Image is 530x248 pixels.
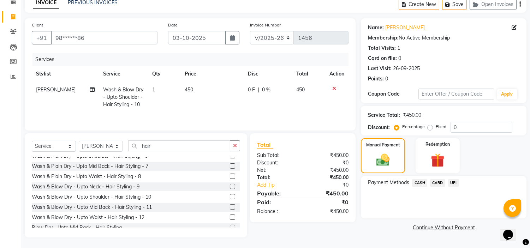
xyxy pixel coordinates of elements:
span: [PERSON_NAME] [36,86,76,93]
label: Manual Payment [366,142,400,148]
label: Client [32,22,43,28]
div: Discount: [368,124,390,131]
div: Wash & Blow Dry - Upto Mid Back - Hair Styling - 11 [32,204,152,211]
div: ₹450.00 [303,167,354,174]
div: 1 [397,44,400,52]
div: Wash & Blow Dry - Upto Neck - Hair Styling - 9 [32,183,139,190]
span: 0 % [262,86,270,93]
div: ₹450.00 [303,208,354,215]
label: Invoice Number [250,22,281,28]
div: ₹0 [311,181,354,189]
label: Fixed [436,123,446,130]
th: Disc [244,66,292,82]
a: [PERSON_NAME] [385,24,425,31]
a: Continue Without Payment [362,224,525,231]
div: Payable: [252,189,303,198]
th: Action [325,66,349,82]
button: +91 [32,31,52,44]
button: Apply [497,89,517,99]
iframe: chat widget [500,220,523,241]
div: Points: [368,75,384,83]
div: ₹450.00 [403,111,421,119]
div: ₹450.00 [303,189,354,198]
label: Redemption [425,141,450,147]
div: Discount: [252,159,303,167]
span: CARD [430,179,445,187]
span: Payment Methods [368,179,409,186]
div: Services [32,53,354,66]
span: 450 [297,86,305,93]
div: No Active Membership [368,34,519,42]
div: ₹450.00 [303,152,354,159]
span: Wash & Blow Dry - Upto Shoulder - Hair Styling - 10 [103,86,144,108]
span: | [258,86,259,93]
div: Total Visits: [368,44,396,52]
span: 450 [185,86,193,93]
th: Qty [148,66,180,82]
span: CASH [412,179,427,187]
div: Sub Total: [252,152,303,159]
img: _gift.svg [427,152,449,169]
div: ₹450.00 [303,174,354,181]
div: Wash & Blow Dry - Upto Shoulder - Hair Styling - 10 [32,193,151,201]
img: _cash.svg [372,152,393,168]
div: Wash & Plain Dry - Upto Waist - Hair Styling - 8 [32,173,141,180]
span: UPI [448,179,459,187]
input: Enter Offer / Coupon Code [418,89,494,99]
th: Stylist [32,66,99,82]
div: Balance : [252,208,303,215]
input: Search by Name/Mobile/Email/Code [51,31,157,44]
th: Total [292,66,326,82]
label: Percentage [402,123,425,130]
div: Net: [252,167,303,174]
div: Wash & Blow Dry - Upto Waist - Hair Styling - 12 [32,214,144,221]
th: Service [99,66,148,82]
div: Paid: [252,198,303,206]
input: Search or Scan [128,140,230,151]
span: 1 [152,86,155,93]
div: 0 [385,75,388,83]
label: Date [168,22,178,28]
div: Service Total: [368,111,400,119]
a: Add Tip [252,181,311,189]
div: Coupon Code [368,90,418,98]
div: Wash & Plain Dry - Upto Mid Back - Hair Styling - 7 [32,163,148,170]
div: Blow Dry - Upto Mid Back - Hair Styling [32,224,122,231]
div: 0 [398,55,401,62]
span: Total [257,141,273,149]
div: Total: [252,174,303,181]
div: ₹0 [303,198,354,206]
div: Name: [368,24,384,31]
div: Membership: [368,34,399,42]
div: Last Visit: [368,65,392,72]
div: Card on file: [368,55,397,62]
div: 26-09-2025 [393,65,420,72]
span: 0 F [248,86,255,93]
div: ₹0 [303,159,354,167]
th: Price [180,66,244,82]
